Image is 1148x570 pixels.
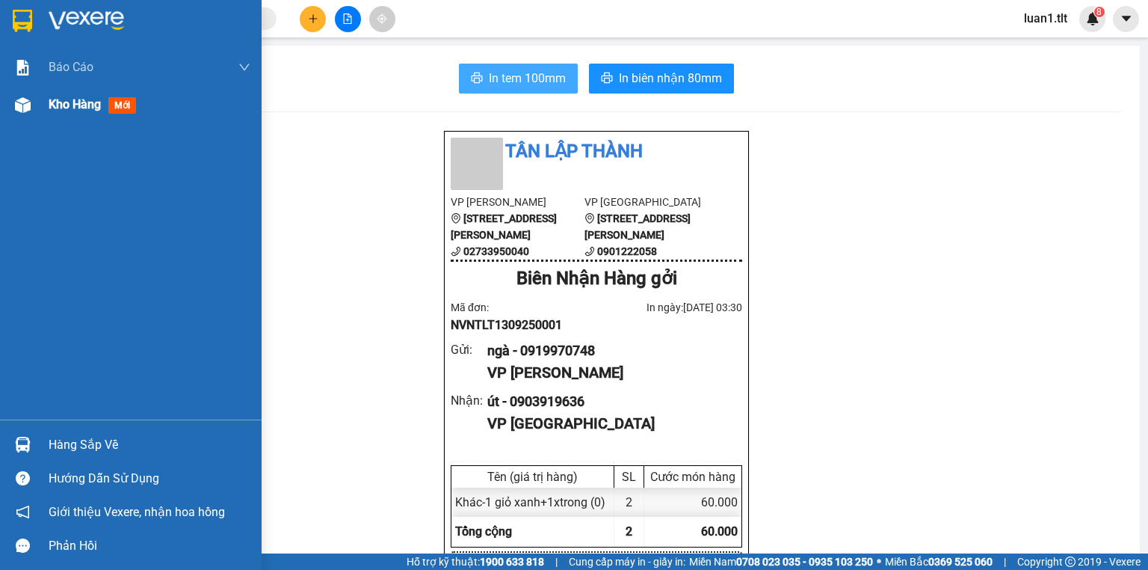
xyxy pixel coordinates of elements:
[487,340,730,361] div: ngà - 0919970748
[16,539,30,553] span: message
[15,437,31,453] img: warehouse-icon
[49,468,250,490] div: Hướng dẫn sử dụng
[49,535,250,557] div: Phản hồi
[1012,9,1079,28] span: luan1.tlt
[463,245,529,257] b: 02733950040
[589,64,734,94] button: printerIn biên nhận 80mm
[1113,6,1139,32] button: caret-down
[480,556,544,568] strong: 1900 633 818
[1004,554,1006,570] span: |
[342,13,353,24] span: file-add
[455,470,610,484] div: Tên (giá trị hàng)
[1065,557,1076,567] span: copyright
[16,471,30,485] span: question-circle
[13,10,32,32] img: logo-vxr
[471,72,483,86] span: printer
[49,97,101,111] span: Kho hàng
[455,495,605,509] span: Khác - 1 giỏ xanh+1xtrong (0)
[618,470,640,484] div: SL
[451,138,742,166] li: Tân Lập Thành
[877,559,881,565] span: ⚪️
[8,107,333,147] div: [PERSON_NAME]
[451,265,742,293] div: Biên Nhận Hàng gởi
[487,361,730,384] div: VP [PERSON_NAME]
[451,212,557,241] b: [STREET_ADDRESS][PERSON_NAME]
[601,72,613,86] span: printer
[63,71,279,97] text: NVNTLT1309250001
[16,505,30,519] span: notification
[451,340,487,359] div: Gửi :
[569,554,685,570] span: Cung cấp máy in - giấy in:
[584,246,595,257] span: phone
[489,69,566,88] span: In tem 100mm
[689,554,873,570] span: Miền Nam
[407,554,544,570] span: Hỗ trợ kỹ thuật:
[451,213,461,224] span: environment
[626,524,632,539] span: 2
[308,13,318,24] span: plus
[15,60,31,76] img: solution-icon
[300,6,326,32] button: plus
[451,318,562,332] span: NVNTLT1309250001
[701,524,738,539] span: 60.000
[596,299,742,316] div: In ngày: [DATE] 03:30
[108,97,136,114] span: mới
[648,470,738,484] div: Cước món hàng
[451,246,461,257] span: phone
[1096,7,1102,17] span: 8
[377,13,387,24] span: aim
[885,554,993,570] span: Miền Bắc
[15,97,31,113] img: warehouse-icon
[451,299,596,334] div: Mã đơn:
[49,434,250,456] div: Hàng sắp về
[619,69,722,88] span: In biên nhận 80mm
[459,64,578,94] button: printerIn tem 100mm
[1086,12,1099,25] img: icon-new-feature
[369,6,395,32] button: aim
[614,488,644,517] div: 2
[644,488,741,517] div: 60.000
[487,412,730,435] div: VP [GEOGRAPHIC_DATA]
[451,194,584,210] li: VP [PERSON_NAME]
[49,58,93,76] span: Báo cáo
[555,554,558,570] span: |
[451,391,487,410] div: Nhận :
[584,212,691,241] b: [STREET_ADDRESS][PERSON_NAME]
[597,245,657,257] b: 0901222058
[455,524,512,539] span: Tổng cộng
[487,391,730,412] div: út - 0903919636
[1094,7,1105,17] sup: 8
[238,61,250,73] span: down
[928,556,993,568] strong: 0369 525 060
[584,194,718,210] li: VP [GEOGRAPHIC_DATA]
[584,213,595,224] span: environment
[1120,12,1133,25] span: caret-down
[335,6,361,32] button: file-add
[49,503,225,521] span: Giới thiệu Vexere, nhận hoa hồng
[736,556,873,568] strong: 0708 023 035 - 0935 103 250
